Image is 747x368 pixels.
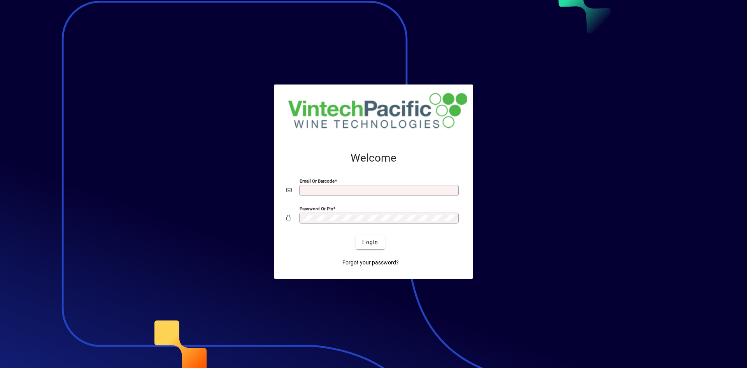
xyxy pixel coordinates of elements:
button: Login [356,235,384,249]
a: Forgot your password? [339,255,402,269]
mat-label: Password or Pin [300,206,333,211]
mat-label: Email or Barcode [300,178,335,184]
span: Login [362,238,378,247]
span: Forgot your password? [342,259,399,267]
h2: Welcome [286,151,461,165]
